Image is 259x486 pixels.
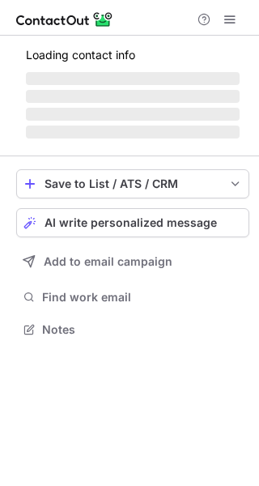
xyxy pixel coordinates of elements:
span: ‌ [26,72,240,85]
button: Notes [16,318,249,341]
img: ContactOut v5.3.10 [16,10,113,29]
div: Save to List / ATS / CRM [45,177,221,190]
button: save-profile-one-click [16,169,249,198]
p: Loading contact info [26,49,240,62]
span: Notes [42,322,243,337]
span: ‌ [26,108,240,121]
button: Add to email campaign [16,247,249,276]
span: ‌ [26,90,240,103]
span: ‌ [26,126,240,139]
span: Add to email campaign [44,255,172,268]
span: AI write personalized message [45,216,217,229]
span: Find work email [42,290,243,305]
button: Find work email [16,286,249,309]
button: AI write personalized message [16,208,249,237]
